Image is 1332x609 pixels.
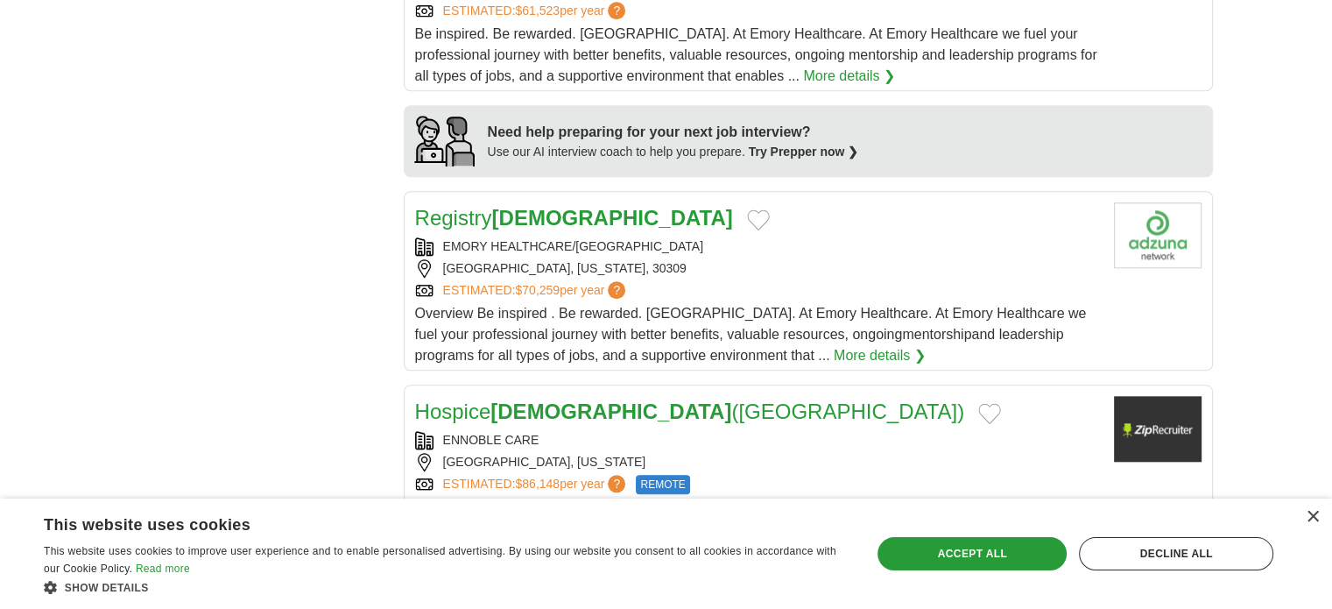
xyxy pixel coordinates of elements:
a: Read more, opens a new window [136,563,190,575]
a: Try Prepper now ❯ [749,145,859,159]
a: ESTIMATED:$70,259per year? [443,281,630,300]
span: Be inspired. Be rewarded. [GEOGRAPHIC_DATA]. At Emory Healthcare. At Emory Healthcare we fuel you... [415,26,1097,83]
a: Registry[DEMOGRAPHIC_DATA] [415,206,733,230]
span: Show details [65,582,149,594]
div: EMORY HEALTHCARE/[GEOGRAPHIC_DATA] [415,237,1100,256]
div: ENNOBLE CARE [415,431,1100,450]
div: Decline all [1079,537,1273,570]
span: $61,523 [515,4,560,18]
a: ESTIMATED:$86,148per year? [443,475,630,494]
strong: [DEMOGRAPHIC_DATA] [492,206,733,230]
a: More details ❯ [803,66,895,87]
button: Add to favorite jobs [978,403,1001,424]
div: [GEOGRAPHIC_DATA], [US_STATE], 30309 [415,259,1100,278]
strong: [DEMOGRAPHIC_DATA] [490,400,731,423]
div: [GEOGRAPHIC_DATA], [US_STATE] [415,453,1100,471]
div: This website uses cookies [44,509,803,535]
span: This website uses cookies to improve user experience and to enable personalised advertising. By u... [44,545,836,575]
a: More details ❯ [834,345,926,366]
div: Show details [44,578,847,596]
span: ? [608,2,625,19]
a: Hospice[DEMOGRAPHIC_DATA]([GEOGRAPHIC_DATA]) [415,400,965,423]
span: ? [608,475,625,492]
div: Close [1306,511,1319,524]
div: Need help preparing for your next job interview? [488,122,859,143]
div: Accept all [877,537,1067,570]
img: Company logo [1114,396,1202,462]
span: ? [608,281,625,299]
div: Use our AI interview coach to help you prepare. [488,143,859,161]
button: Add to favorite jobs [747,209,770,230]
span: $70,259 [515,283,560,297]
a: ESTIMATED:$61,523per year? [443,2,630,20]
span: REMOTE [636,475,689,494]
span: $86,148 [515,477,560,491]
span: Overview Be inspired . Be rewarded. [GEOGRAPHIC_DATA]. At Emory Healthcare. At Emory Healthcare w... [415,306,1087,363]
img: Company logo [1114,202,1202,268]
